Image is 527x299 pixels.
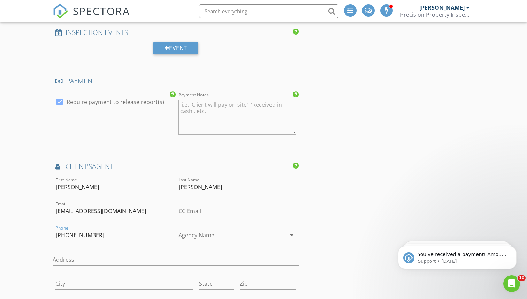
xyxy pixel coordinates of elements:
input: Search everything... [199,4,338,18]
span: client's [66,162,92,171]
img: The Best Home Inspection Software - Spectora [53,3,68,19]
h4: AGENT [55,162,296,171]
div: [PERSON_NAME] [419,4,465,11]
h4: PAYMENT [55,76,296,85]
i: arrow_drop_down [288,231,296,239]
iframe: Intercom live chat [503,275,520,292]
span: 10 [518,275,526,281]
iframe: Intercom notifications message [388,231,527,280]
div: Event [153,42,198,54]
label: Require payment to release report(s) [67,98,164,105]
a: SPECTORA [53,9,130,24]
span: SPECTORA [73,3,130,18]
h4: INSPECTION EVENTS [55,28,296,37]
div: Precision Property Inspection [400,11,470,18]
